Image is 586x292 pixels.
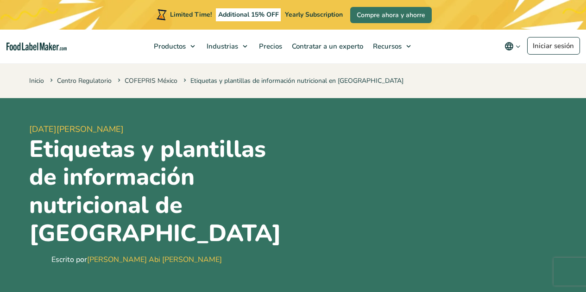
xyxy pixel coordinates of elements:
[149,30,200,63] a: Productos
[87,255,222,265] a: [PERSON_NAME] Abi [PERSON_NAME]
[287,30,366,63] a: Contratar a un experto
[527,37,580,55] a: Iniciar sesión
[204,42,239,51] span: Industrias
[256,42,283,51] span: Precios
[216,8,281,21] span: Additional 15% OFF
[29,76,44,85] a: Inicio
[254,30,285,63] a: Precios
[51,254,222,265] div: Escrito por
[285,10,343,19] span: Yearly Subscription
[202,30,252,63] a: Industrias
[350,7,432,23] a: Compre ahora y ahorre
[182,76,403,85] span: Etiquetas y plantillas de información nutricional en [GEOGRAPHIC_DATA]
[370,42,403,51] span: Recursos
[368,30,416,63] a: Recursos
[29,250,48,269] img: Maria Abi Hanna - Etiquetadora de alimentos
[29,136,290,248] h1: Etiquetas y plantillas de información nutricional de [GEOGRAPHIC_DATA]
[125,76,177,85] a: COFEPRIS México
[151,42,187,51] span: Productos
[29,123,290,136] span: [DATE][PERSON_NAME]
[289,42,364,51] span: Contratar a un experto
[170,10,212,19] span: Limited Time!
[57,76,112,85] a: Centro Regulatorio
